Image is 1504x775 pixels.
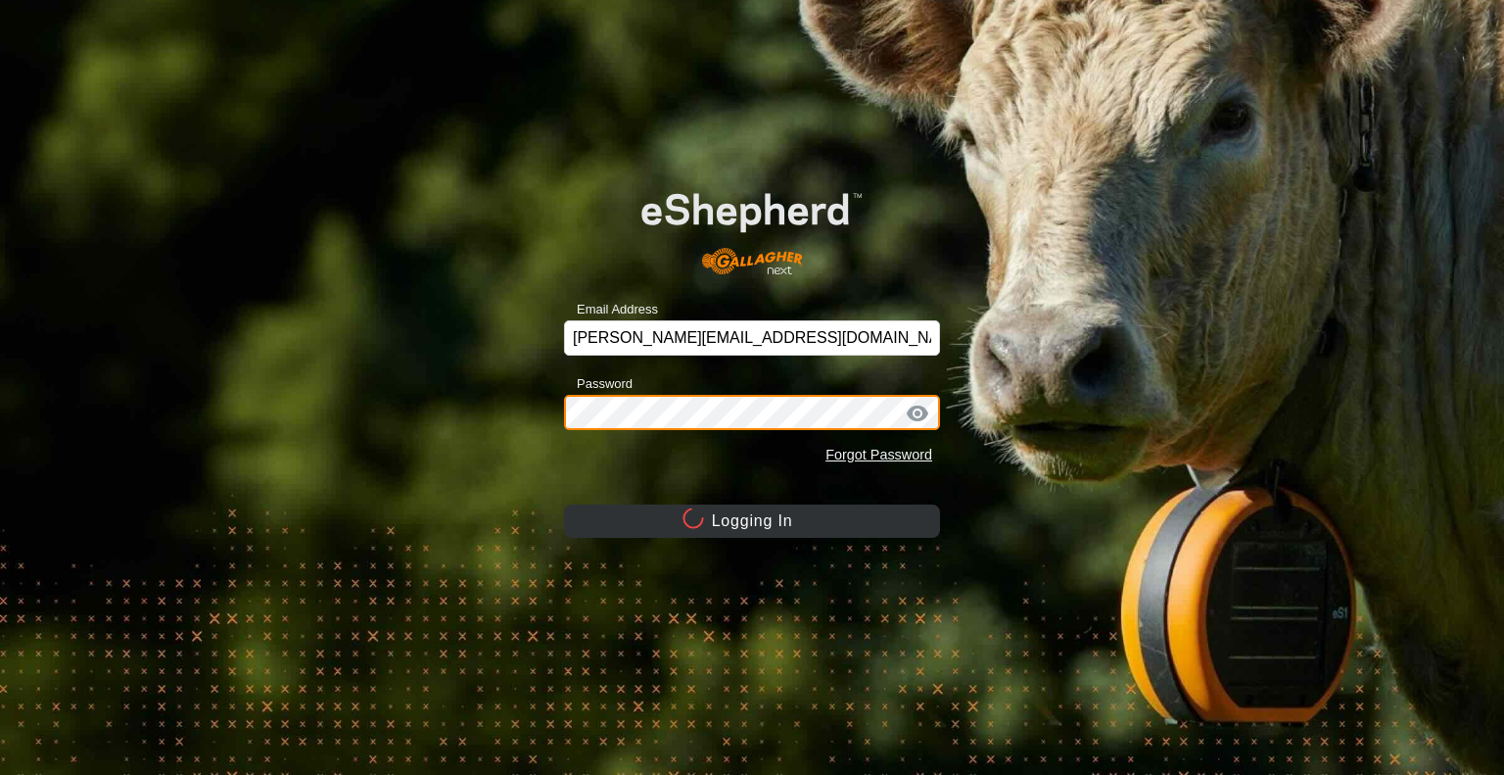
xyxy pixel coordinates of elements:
[564,374,633,394] label: Password
[564,320,940,356] input: Email Address
[601,162,902,290] img: E-shepherd Logo
[825,447,932,462] a: Forgot Password
[564,505,940,538] button: Logging In
[564,300,658,319] label: Email Address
